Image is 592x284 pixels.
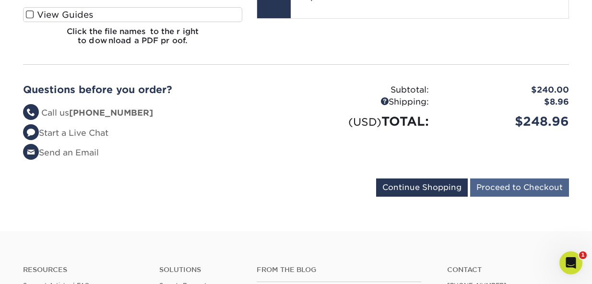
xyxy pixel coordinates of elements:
[69,108,153,118] strong: [PHONE_NUMBER]
[23,266,145,274] h4: Resources
[470,178,569,197] input: Proceed to Checkout
[436,84,576,96] div: $240.00
[348,116,381,128] small: (USD)
[159,266,242,274] h4: Solutions
[296,112,436,130] div: TOTAL:
[23,148,99,157] a: Send an Email
[579,251,587,259] span: 1
[2,255,82,281] iframe: Google Customer Reviews
[376,178,468,197] input: Continue Shopping
[23,7,242,22] label: View Guides
[559,251,582,274] iframe: Intercom live chat
[23,84,289,95] h2: Questions before you order?
[436,96,576,108] div: $8.96
[296,84,436,96] div: Subtotal:
[23,27,242,53] h6: Click the file names to the right to download a PDF proof.
[447,266,569,274] a: Contact
[23,107,289,119] li: Call us
[257,266,421,274] h4: From the Blog
[23,128,108,138] a: Start a Live Chat
[436,112,576,130] div: $248.96
[296,96,436,108] div: Shipping:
